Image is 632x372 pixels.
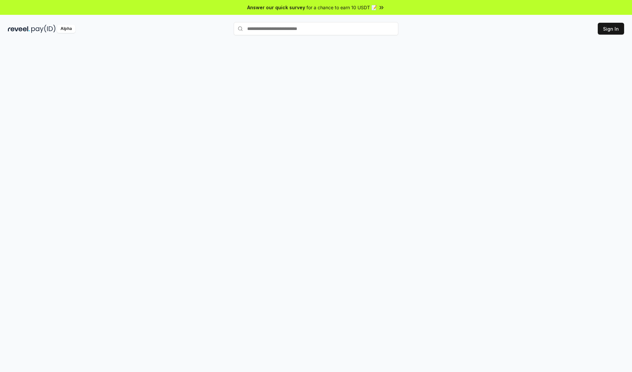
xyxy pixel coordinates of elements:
img: pay_id [31,25,56,33]
span: Answer our quick survey [247,4,305,11]
img: reveel_dark [8,25,30,33]
span: for a chance to earn 10 USDT 📝 [306,4,377,11]
div: Alpha [57,25,75,33]
button: Sign In [598,23,624,35]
